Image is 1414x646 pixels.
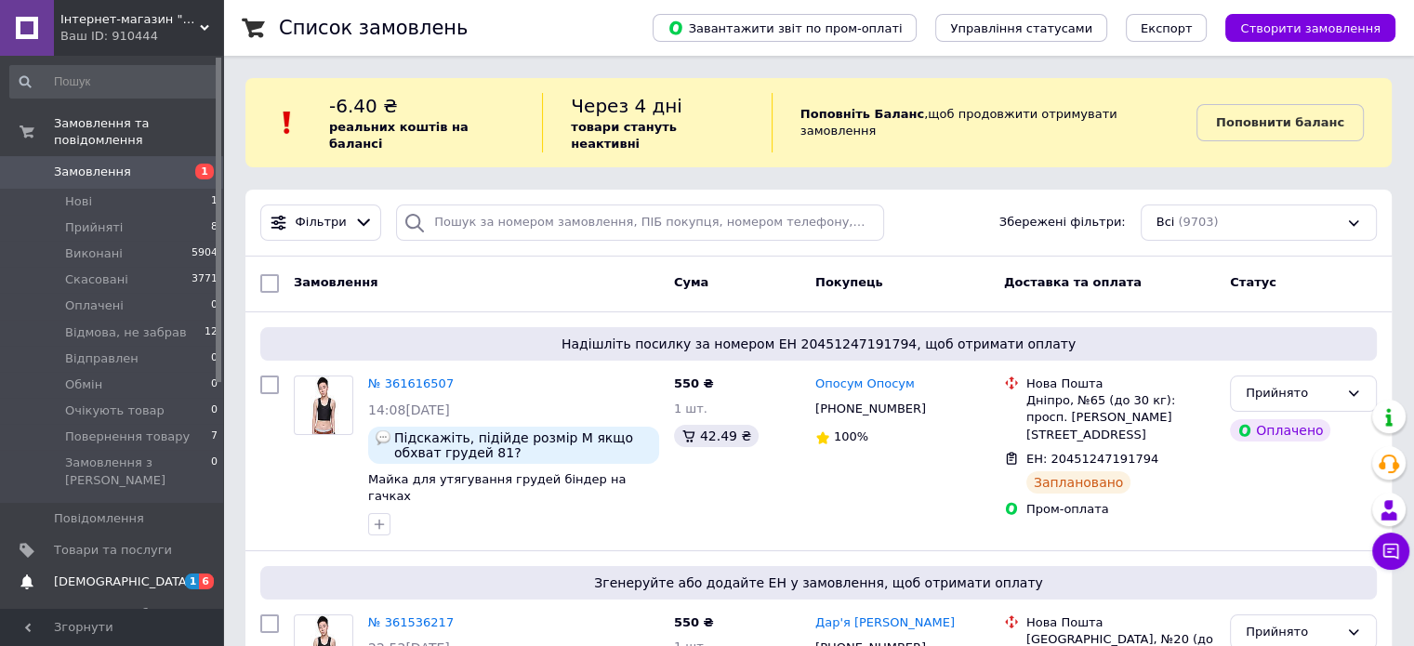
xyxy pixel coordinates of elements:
[1141,21,1193,35] span: Експорт
[368,376,454,390] a: № 361616507
[211,428,218,445] span: 7
[60,11,200,28] span: Інтернет-магазин "906090"
[1246,623,1339,642] div: Прийнято
[9,65,219,99] input: Пошук
[1230,275,1276,289] span: Статус
[1240,21,1381,35] span: Створити замовлення
[1196,104,1364,141] a: Поповнити баланс
[54,164,131,180] span: Замовлення
[368,615,454,629] a: № 361536217
[199,573,214,589] span: 6
[1216,115,1344,129] b: Поповнити баланс
[192,245,218,262] span: 5904
[65,324,187,341] span: Відмова, не забрав
[211,402,218,419] span: 0
[1372,533,1409,570] button: Чат з покупцем
[211,219,218,236] span: 8
[815,275,883,289] span: Покупець
[368,472,626,504] a: Майка для утягування грудей біндер на гачках
[65,402,165,419] span: Очікують товар
[54,573,192,590] span: [DEMOGRAPHIC_DATA]
[294,275,377,289] span: Замовлення
[65,193,92,210] span: Нові
[296,214,347,231] span: Фільтри
[815,376,915,393] a: Опосум Опосум
[306,376,341,434] img: Фото товару
[54,605,172,639] span: Показники роботи компанії
[1026,501,1215,518] div: Пром-оплата
[294,376,353,435] a: Фото товару
[1225,14,1395,42] button: Створити замовлення
[65,350,139,367] span: Відправлен
[1230,419,1330,442] div: Оплачено
[65,219,123,236] span: Прийняті
[205,324,218,341] span: 12
[396,204,884,241] input: Пошук за номером замовлення, ПІБ покупця, номером телефону, Email, номером накладної
[376,430,390,445] img: :speech_balloon:
[368,402,450,417] span: 14:08[DATE]
[54,115,223,149] span: Замовлення та повідомлення
[1126,14,1208,42] button: Експорт
[674,275,708,289] span: Cума
[834,429,868,443] span: 100%
[211,455,218,488] span: 0
[1026,376,1215,392] div: Нова Пошта
[674,425,759,447] div: 42.49 ₴
[950,21,1092,35] span: Управління статусами
[185,573,200,589] span: 1
[674,615,714,629] span: 550 ₴
[1178,215,1218,229] span: (9703)
[65,376,102,393] span: Обмін
[65,245,123,262] span: Виконані
[674,376,714,390] span: 550 ₴
[54,510,144,527] span: Повідомлення
[195,164,214,179] span: 1
[329,95,398,117] span: -6.40 ₴
[192,271,218,288] span: 3771
[211,297,218,314] span: 0
[935,14,1107,42] button: Управління статусами
[1026,392,1215,443] div: Дніпро, №65 (до 30 кг): просп. [PERSON_NAME][STREET_ADDRESS]
[65,455,211,488] span: Замовлення з [PERSON_NAME]
[1026,452,1158,466] span: ЕН: 20451247191794
[667,20,902,36] span: Завантажити звіт по пром-оплаті
[273,109,301,137] img: :exclamation:
[65,428,190,445] span: Повернення товару
[1004,275,1142,289] span: Доставка та оплата
[279,17,468,39] h1: Список замовлень
[571,120,677,151] b: товари стануть неактивні
[60,28,223,45] div: Ваш ID: 910444
[1246,384,1339,403] div: Прийнято
[211,350,218,367] span: 0
[211,376,218,393] span: 0
[653,14,917,42] button: Завантажити звіт по пром-оплаті
[65,297,124,314] span: Оплачені
[1207,20,1395,34] a: Створити замовлення
[1156,214,1175,231] span: Всі
[211,193,218,210] span: 1
[268,335,1369,353] span: Надішліть посилку за номером ЕН 20451247191794, щоб отримати оплату
[800,107,924,121] b: Поповніть Баланс
[999,214,1126,231] span: Збережені фільтри:
[815,614,955,632] a: Дар'я [PERSON_NAME]
[772,93,1196,152] div: , щоб продовжити отримувати замовлення
[54,542,172,559] span: Товари та послуги
[268,573,1369,592] span: Згенеруйте або додайте ЕН у замовлення, щоб отримати оплату
[571,95,682,117] span: Через 4 дні
[1026,471,1131,494] div: Заплановано
[674,402,707,415] span: 1 шт.
[394,430,652,460] span: Підскажіть, підійде розмір М якщо обхват грудей 81?
[65,271,128,288] span: Скасовані
[1026,614,1215,631] div: Нова Пошта
[329,120,469,151] b: реальних коштів на балансі
[815,402,926,415] span: [PHONE_NUMBER]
